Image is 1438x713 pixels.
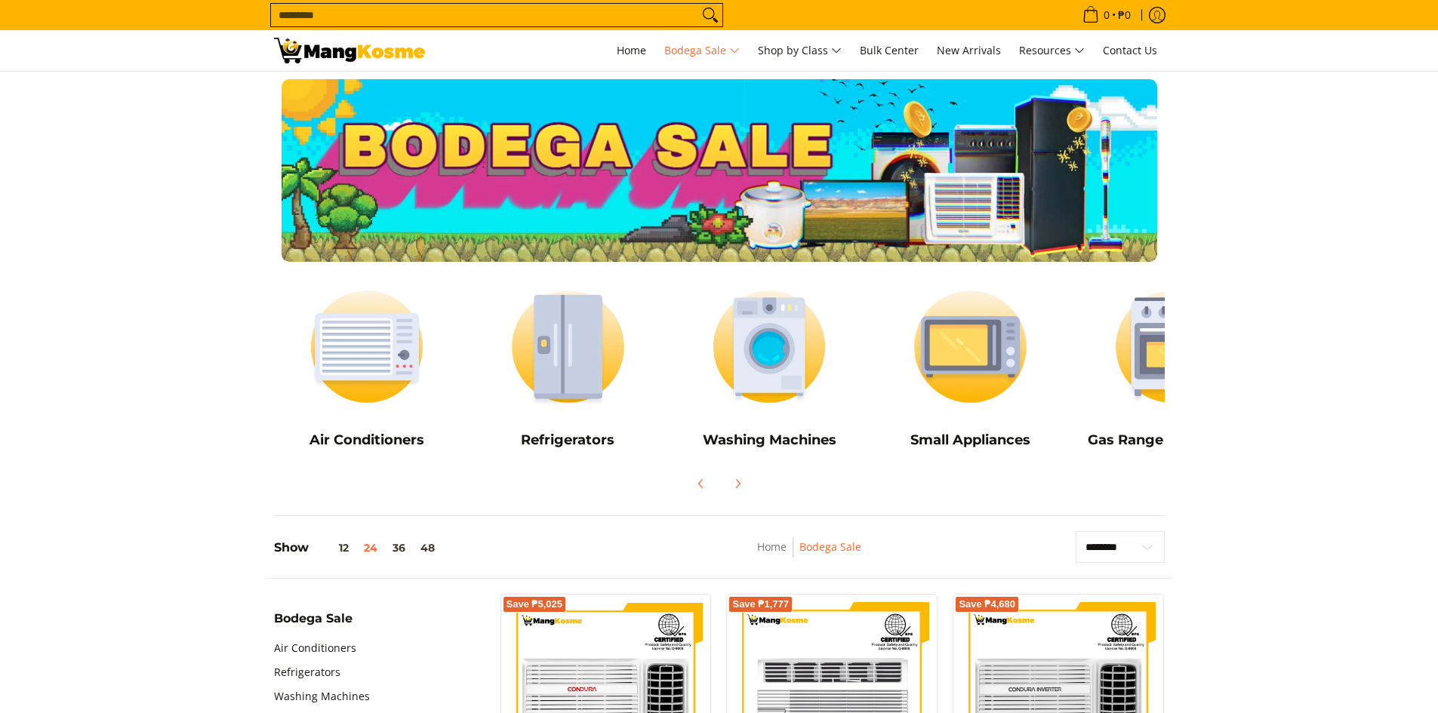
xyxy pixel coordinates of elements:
h5: Small Appliances [877,432,1064,449]
img: Washing Machines [676,277,863,416]
span: ₱0 [1116,10,1133,20]
a: New Arrivals [929,30,1008,71]
a: Refrigerators [274,660,340,684]
span: Bulk Center [860,43,919,57]
a: Washing Machines Washing Machines [676,277,863,459]
a: Cookers Gas Range and Cookers [1079,277,1265,459]
img: Bodega Sale l Mang Kosme: Cost-Efficient &amp; Quality Home Appliances | Page 2 [274,38,425,63]
img: Air Conditioners [274,277,460,416]
span: Save ₱5,025 [507,600,563,609]
a: Air Conditioners [274,636,356,660]
span: Save ₱4,680 [959,600,1015,609]
span: Bodega Sale [664,41,740,60]
span: • [1078,7,1135,23]
button: Previous [685,467,718,500]
a: Bulk Center [852,30,926,71]
button: 12 [309,542,356,554]
span: Bodega Sale [274,613,353,625]
a: Shop by Class [750,30,849,71]
span: Resources [1019,41,1085,60]
a: Refrigerators Refrigerators [475,277,661,459]
h5: Air Conditioners [274,432,460,449]
a: Bodega Sale [657,30,747,71]
a: Small Appliances Small Appliances [877,277,1064,459]
span: 0 [1101,10,1112,20]
a: Air Conditioners Air Conditioners [274,277,460,459]
a: Resources [1012,30,1092,71]
a: Washing Machines [274,684,370,708]
h5: Washing Machines [676,432,863,449]
h5: Gas Range and Cookers [1079,432,1265,449]
a: Home [609,30,654,71]
span: New Arrivals [937,43,1001,57]
a: Bodega Sale [799,539,861,554]
h5: Refrigerators [475,432,661,449]
button: 36 [385,542,413,554]
nav: Breadcrumbs [657,538,962,572]
h5: Show [274,540,442,555]
summary: Open [274,613,353,636]
span: Shop by Class [758,41,842,60]
nav: Main Menu [440,30,1165,71]
span: Save ₱1,777 [732,600,789,609]
img: Refrigerators [475,277,661,416]
button: 48 [413,542,442,554]
button: 24 [356,542,385,554]
span: Home [617,43,646,57]
img: Cookers [1079,277,1265,416]
img: Small Appliances [877,277,1064,416]
button: Search [698,4,722,26]
a: Home [757,539,787,554]
span: Contact Us [1103,43,1157,57]
a: Contact Us [1095,30,1165,71]
button: Next [721,467,754,500]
